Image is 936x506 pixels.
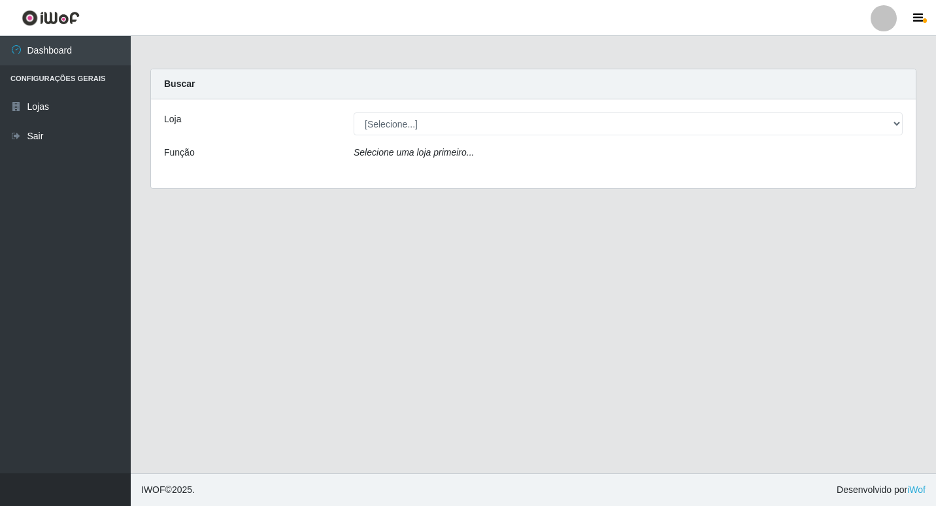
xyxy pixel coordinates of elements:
[164,78,195,89] strong: Buscar
[141,484,165,495] span: IWOF
[22,10,80,26] img: CoreUI Logo
[354,147,474,158] i: Selecione uma loja primeiro...
[164,146,195,160] label: Função
[141,483,195,497] span: © 2025 .
[164,112,181,126] label: Loja
[837,483,926,497] span: Desenvolvido por
[907,484,926,495] a: iWof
